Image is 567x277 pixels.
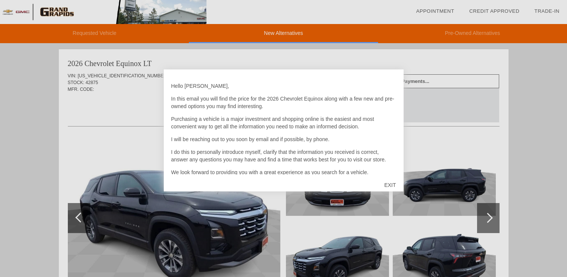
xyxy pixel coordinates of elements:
p: I will be reaching out to you soon by email and if possible, by phone. [171,135,396,143]
p: Purchasing a vehicle is a major investment and shopping online is the easiest and most convenient... [171,115,396,130]
p: We look forward to providing you with a great experience as you search for a vehicle. [171,169,396,176]
p: In this email you will find the price for the 2026 Chevrolet Equinox along with a few new and pre... [171,95,396,110]
p: Hello [PERSON_NAME], [171,82,396,90]
a: Trade-In [534,8,560,14]
div: EXIT [377,174,403,196]
a: Appointment [416,8,454,14]
p: I do this to personally introduce myself, clarify that the information you received is correct, a... [171,148,396,163]
a: Credit Approved [469,8,519,14]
